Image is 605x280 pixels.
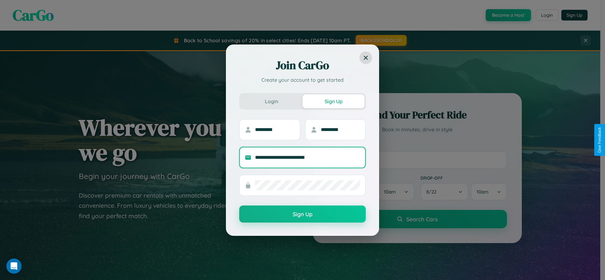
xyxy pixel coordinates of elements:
button: Login [240,94,302,108]
button: Sign Up [302,94,365,108]
div: Give Feedback [597,127,602,153]
h2: Join CarGo [239,58,366,73]
div: Open Intercom Messenger [6,259,22,274]
p: Create your account to get started [239,76,366,84]
button: Sign Up [239,206,366,223]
